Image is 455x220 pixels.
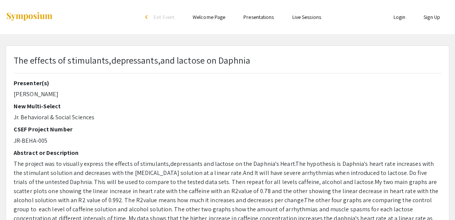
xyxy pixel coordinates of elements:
a: Presentations [243,14,274,20]
a: Welcome Page [193,14,225,20]
h2: Presenter(s) [14,80,441,87]
img: Symposium by ForagerOne [6,12,53,22]
div: arrow_back_ios [145,15,150,19]
p: JR-BEHA-005 [14,136,441,145]
span: The project was to visually express the effects of stimulants,depressants and lactose on the Daph... [14,160,434,186]
h2: Abstract or Description [14,149,441,156]
a: Login [394,14,406,20]
a: Sign Up [424,14,440,20]
p: Jr. Behavioral & Social Sciences [14,113,441,122]
h2: New Multi-Select [14,103,441,110]
span: Exit Event [154,14,174,20]
p: [PERSON_NAME] [14,90,441,99]
h2: CSEF Project Number [14,126,441,133]
p: The effects of stimulants,depressants,and lactose on Daphnia [14,53,250,67]
a: Live Sessions [292,14,321,20]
